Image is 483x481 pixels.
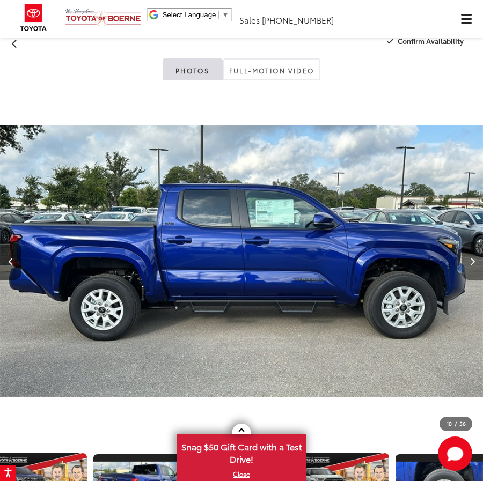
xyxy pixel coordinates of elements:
a: Photos [163,58,223,80]
svg: Start Chat [438,436,472,471]
img: Vic Vaughan Toyota of Boerne [65,8,142,27]
span: Select Language [162,11,216,19]
button: Confirm Availability [381,32,473,50]
button: Next image [462,242,483,280]
a: Full-Motion Video [223,58,321,80]
span: ​ [218,11,219,19]
span: ▼ [222,11,229,19]
a: Select Language​ [162,11,229,19]
span: Sales [239,14,260,26]
span: / [453,420,458,427]
button: Toggle Chat Window [438,436,472,471]
span: 56 [459,419,466,427]
span: Snag $50 Gift Card with a Test Drive! [178,435,305,468]
span: 10 [447,419,452,427]
span: Confirm Availability [398,36,464,46]
span: [PHONE_NUMBER] [262,14,334,26]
